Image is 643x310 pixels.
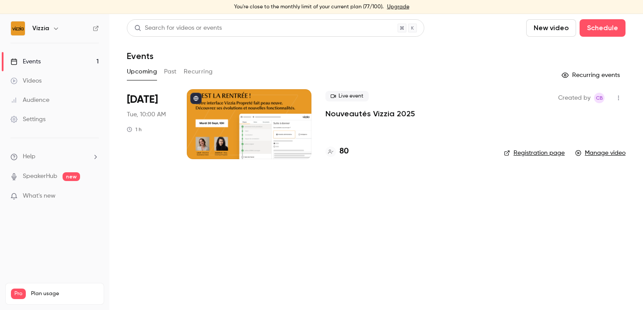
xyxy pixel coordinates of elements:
a: SpeakerHub [23,172,57,181]
span: [DATE] [127,93,158,107]
button: Recurring [184,65,213,79]
span: CB [596,93,603,103]
a: 80 [325,146,349,157]
div: Videos [10,77,42,85]
span: Plan usage [31,290,98,297]
button: Past [164,65,177,79]
button: Upcoming [127,65,157,79]
span: Help [23,152,35,161]
img: Vizzia [11,21,25,35]
span: Tue, 10:00 AM [127,110,166,119]
span: Pro [11,289,26,299]
div: Settings [10,115,45,124]
a: Registration page [504,149,565,157]
button: Recurring events [558,68,626,82]
div: Audience [10,96,49,104]
div: Search for videos or events [134,24,222,33]
h6: Vizzia [32,24,49,33]
h4: 80 [339,146,349,157]
li: help-dropdown-opener [10,152,99,161]
span: Live event [325,91,369,101]
h1: Events [127,51,154,61]
button: New video [526,19,576,37]
a: Manage video [575,149,626,157]
div: 1 h [127,126,142,133]
div: Sep 30 Tue, 10:00 AM (Europe/Paris) [127,89,173,159]
span: What's new [23,192,56,201]
button: Schedule [580,19,626,37]
a: Nouveautés Vizzia 2025 [325,108,415,119]
span: Chloé Barre [594,93,605,103]
span: new [63,172,80,181]
span: Created by [558,93,591,103]
div: Events [10,57,41,66]
a: Upgrade [387,3,409,10]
